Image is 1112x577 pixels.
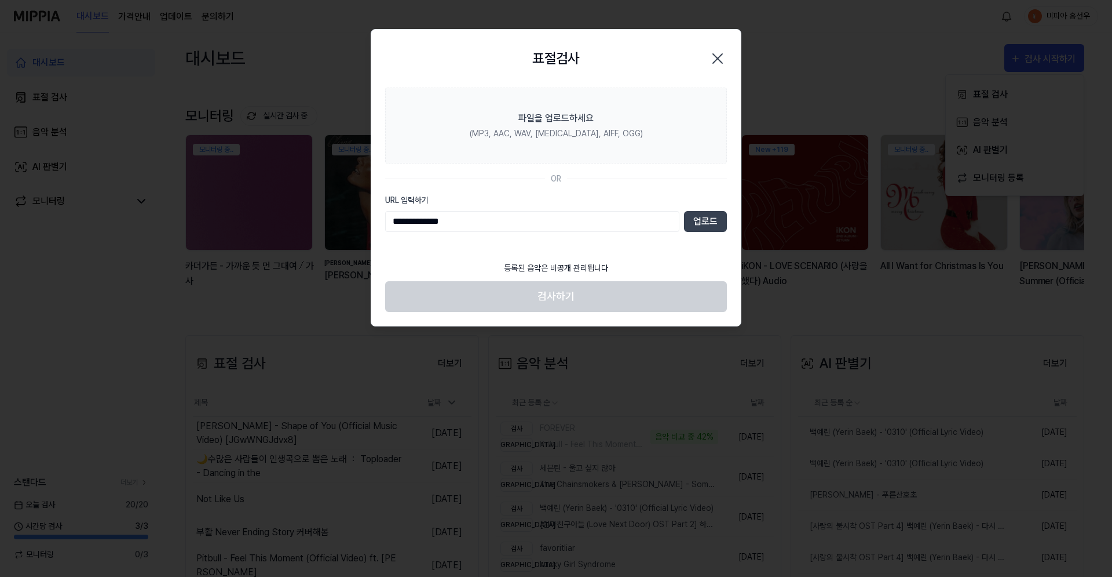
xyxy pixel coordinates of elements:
[385,194,727,206] label: URL 입력하기
[684,211,727,232] button: 업로드
[518,111,594,125] div: 파일을 업로드하세요
[470,128,643,140] div: (MP3, AAC, WAV, [MEDICAL_DATA], AIFF, OGG)
[497,255,615,281] div: 등록된 음악은 비공개 관리됩니다
[551,173,561,185] div: OR
[532,48,580,69] h2: 표절검사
